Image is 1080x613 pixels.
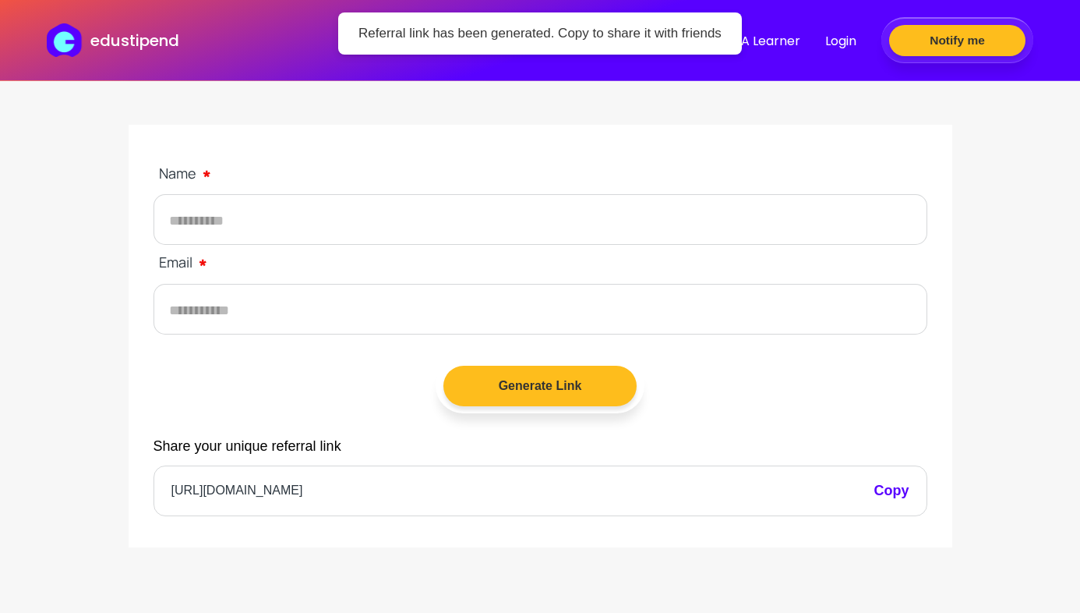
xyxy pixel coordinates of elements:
div: Referral link has been generated. Copy to share it with friends [358,25,722,42]
img: edustipend logo [47,23,89,57]
button: Notify me [889,25,1025,56]
span: Support A Learner [688,31,800,51]
p: Share your unique referral link [154,438,927,455]
p: Copy [874,483,909,499]
label: Name [159,156,927,190]
a: edustipend logoedustipend [47,23,178,57]
a: Login [825,31,856,53]
span: Login [825,31,856,51]
a: Support A Learner [688,31,800,53]
p: edustipend [90,29,179,52]
button: Generate Link [443,366,637,406]
p: [URL][DOMAIN_NAME] [171,484,303,498]
label: Email [159,245,927,278]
